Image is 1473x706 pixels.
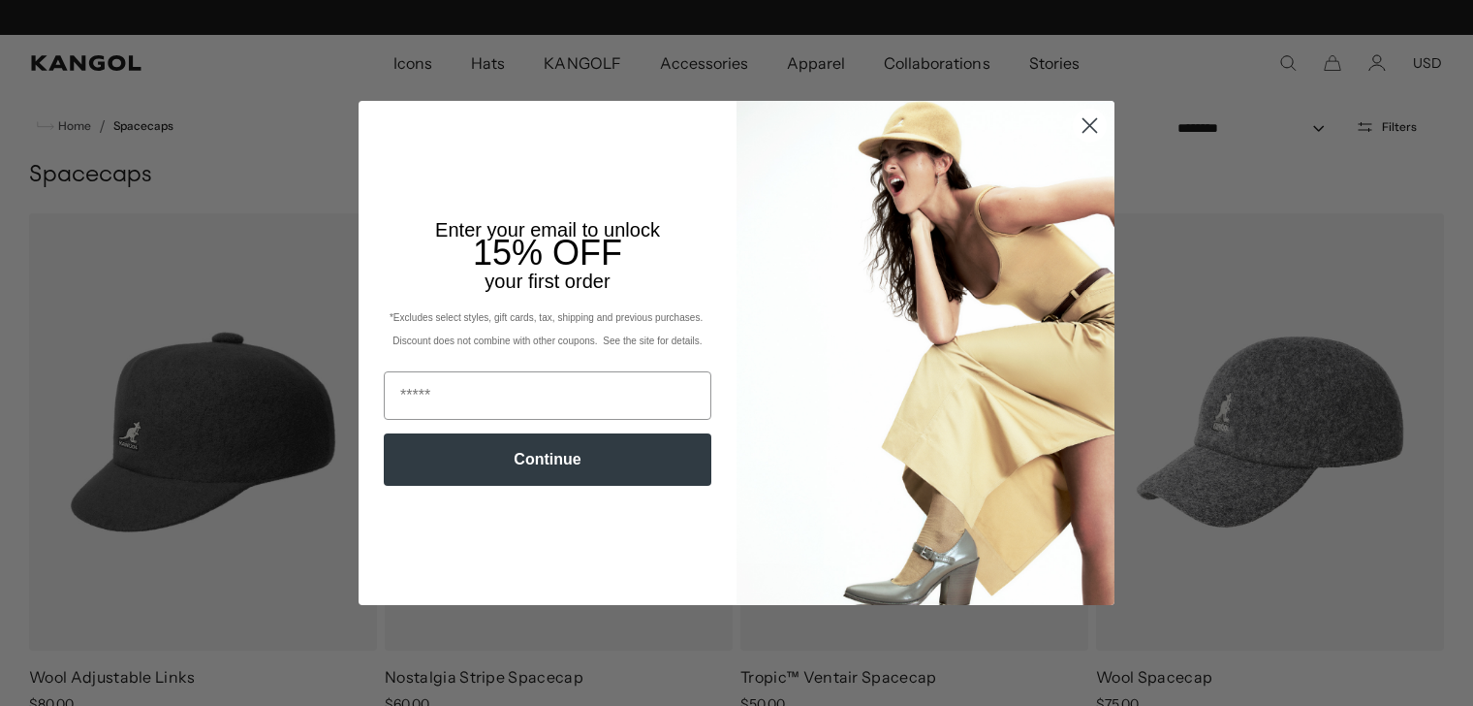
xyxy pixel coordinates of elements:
span: Enter your email to unlock [435,219,660,241]
img: 93be19ad-e773-4382-80b9-c9d740c9197f.jpeg [736,101,1114,605]
span: *Excludes select styles, gift cards, tax, shipping and previous purchases. Discount does not comb... [390,312,705,346]
span: your first order [485,271,610,292]
button: Continue [384,433,711,486]
input: Email [384,371,711,420]
button: Close dialog [1073,109,1107,143]
span: 15% OFF [473,233,622,273]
